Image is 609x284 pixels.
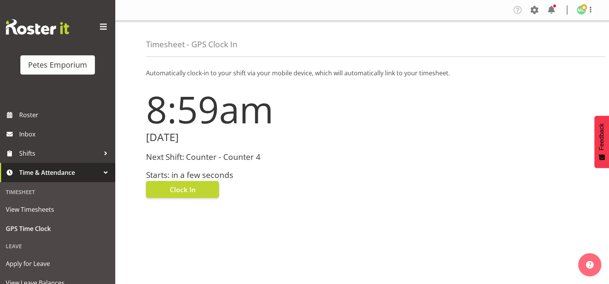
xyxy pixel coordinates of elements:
div: Timesheet [2,184,113,200]
a: GPS Time Clock [2,219,113,238]
img: melissa-cowen2635.jpg [577,5,586,15]
h3: Starts: in a few seconds [146,171,358,179]
span: View Timesheets [6,204,110,215]
a: Apply for Leave [2,254,113,273]
h2: [DATE] [146,131,358,143]
button: Feedback - Show survey [594,116,609,168]
span: Roster [19,109,111,121]
div: Leave [2,238,113,254]
div: Petes Emporium [28,59,87,71]
span: Shifts [19,148,100,159]
button: Clock In [146,181,219,198]
h1: 8:59am [146,88,358,130]
span: Time & Attendance [19,167,100,178]
p: Automatically clock-in to your shift via your mobile device, which will automatically link to you... [146,68,578,78]
h4: Timesheet - GPS Clock In [146,40,237,49]
span: Feedback [598,123,605,150]
h3: Next Shift: Counter - Counter 4 [146,153,358,161]
img: Rosterit website logo [6,19,69,35]
a: View Timesheets [2,200,113,219]
span: Apply for Leave [6,258,110,269]
span: Inbox [19,128,111,140]
span: Clock In [170,184,196,194]
img: help-xxl-2.png [586,261,594,269]
span: GPS Time Clock [6,223,110,234]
